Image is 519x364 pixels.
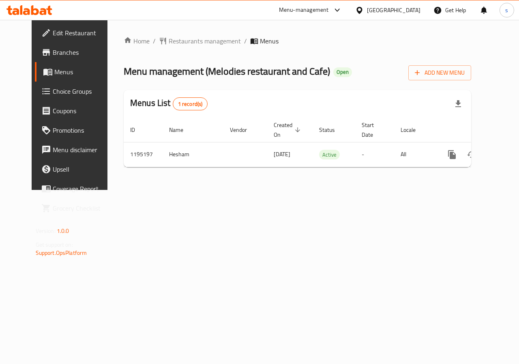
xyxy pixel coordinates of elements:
a: Promotions [35,121,118,140]
h2: Menus List [130,97,208,110]
div: Menu-management [279,5,329,15]
a: Grocery Checklist [35,198,118,218]
span: Open [333,69,352,75]
a: Coupons [35,101,118,121]
span: Restaurants management [169,36,241,46]
span: Coupons [53,106,112,116]
span: Vendor [230,125,257,135]
span: Status [319,125,345,135]
span: [DATE] [274,149,290,159]
a: Edit Restaurant [35,23,118,43]
a: Menus [35,62,118,82]
span: Menus [54,67,112,77]
span: Created On [274,120,303,140]
button: more [442,145,462,164]
span: Choice Groups [53,86,112,96]
span: Add New Menu [415,68,465,78]
span: Get support on: [36,239,73,250]
span: Active [319,150,340,159]
nav: breadcrumb [124,36,471,46]
span: Menu management ( Melodies restaurant and Cafe ) [124,62,330,80]
span: Branches [53,47,112,57]
span: Promotions [53,125,112,135]
li: / [153,36,156,46]
span: ID [130,125,146,135]
span: 1.0.0 [57,226,69,236]
a: Coverage Report [35,179,118,198]
li: / [244,36,247,46]
span: Coverage Report [53,184,112,194]
div: Total records count [173,97,208,110]
div: Open [333,67,352,77]
a: Choice Groups [35,82,118,101]
a: Menu disclaimer [35,140,118,159]
div: Export file [448,94,468,114]
span: s [505,6,508,15]
span: Name [169,125,194,135]
a: Upsell [35,159,118,179]
button: Change Status [462,145,481,164]
td: - [355,142,394,167]
span: Menus [260,36,279,46]
td: All [394,142,436,167]
a: Restaurants management [159,36,241,46]
span: Menu disclaimer [53,145,112,155]
td: 1195197 [124,142,163,167]
span: Start Date [362,120,384,140]
span: Version: [36,226,56,236]
a: Support.OpsPlatform [36,248,87,258]
span: Upsell [53,164,112,174]
a: Branches [35,43,118,62]
span: Edit Restaurant [53,28,112,38]
a: Home [124,36,150,46]
span: Locale [401,125,426,135]
button: Add New Menu [408,65,471,80]
div: [GEOGRAPHIC_DATA] [367,6,420,15]
span: 1 record(s) [173,100,208,108]
span: Grocery Checklist [53,203,112,213]
td: Hesham [163,142,223,167]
